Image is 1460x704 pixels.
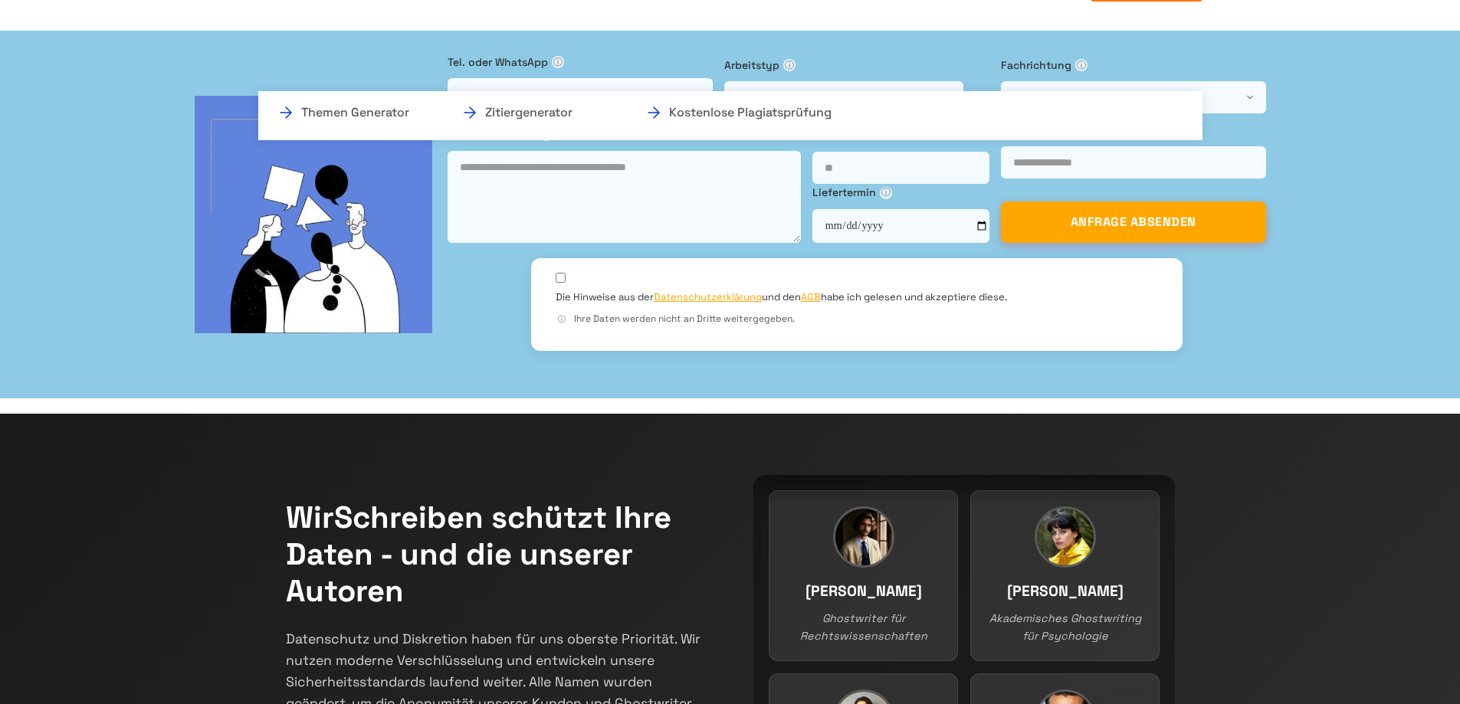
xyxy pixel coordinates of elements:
[461,103,614,122] a: Zitiergenerator
[540,129,553,141] span: ⓘ
[556,313,568,326] span: ⓘ
[801,290,821,303] a: AGB
[986,580,1143,604] h3: [PERSON_NAME]
[812,184,989,201] label: Liefertermin
[880,187,892,199] span: ⓘ
[448,54,713,70] label: Tel. oder WhatsApp
[654,290,762,303] a: Datenschutzerklärung
[1001,57,1266,74] label: Fachrichtung
[724,57,989,74] label: Arbeitstyp
[195,96,432,333] img: bg
[277,103,430,122] a: Themen Generator
[552,56,564,68] span: ⓘ
[645,103,798,122] a: Kostenlose Plagiatsprüfung
[1001,201,1266,243] button: ANFRAGE ABSENDEN
[785,580,942,604] h3: [PERSON_NAME]
[1075,59,1088,71] span: ⓘ
[783,59,796,71] span: ⓘ
[556,312,1158,326] div: Ihre Daten werden nicht an Dritte weitergegeben.
[556,290,1007,304] label: Die Hinweise aus der und den habe ich gelesen und akzeptiere diese.
[286,499,707,610] h2: WirSchreiben schützt Ihre Daten - und die unserer Autoren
